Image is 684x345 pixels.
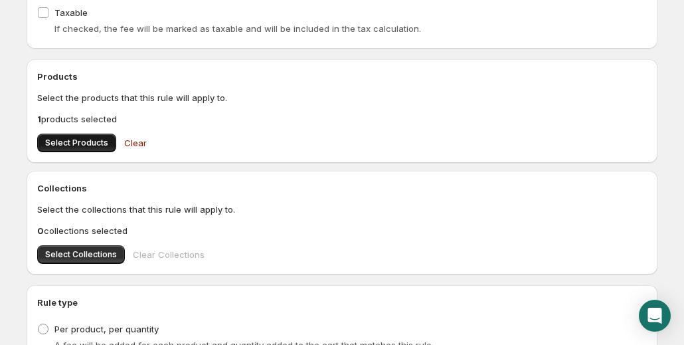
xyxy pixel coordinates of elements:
p: Select the collections that this rule will apply to. [37,203,647,216]
span: Select Collections [45,249,117,260]
span: Taxable [54,7,88,18]
h2: Rule type [37,296,647,309]
span: Select Products [45,138,108,148]
h2: Collections [37,181,647,195]
b: 1 [37,114,41,124]
button: Select Collections [37,245,125,264]
span: Per product, per quantity [54,324,159,334]
h2: Products [37,70,647,83]
b: 0 [37,225,44,236]
button: Clear [116,130,155,156]
p: products selected [37,112,647,126]
p: collections selected [37,224,647,237]
button: Select Products [37,134,116,152]
span: Clear [124,136,147,150]
p: Select the products that this rule will apply to. [37,91,647,104]
div: Open Intercom Messenger [639,300,671,332]
span: If checked, the fee will be marked as taxable and will be included in the tax calculation. [54,23,421,34]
